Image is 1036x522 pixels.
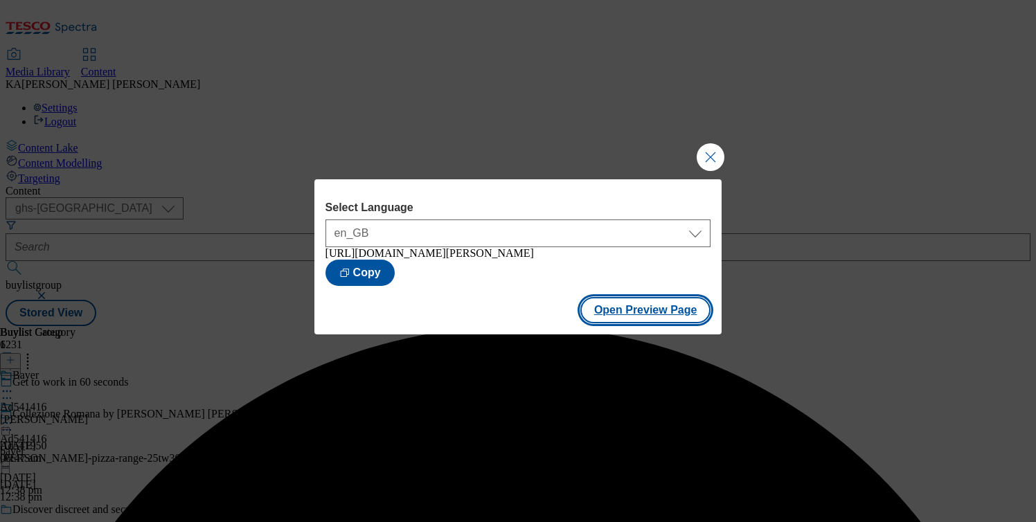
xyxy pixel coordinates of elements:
button: Open Preview Page [580,297,711,323]
div: [URL][DOMAIN_NAME][PERSON_NAME] [325,247,711,260]
label: Select Language [325,201,711,214]
div: Modal [314,179,722,334]
button: Copy [325,260,395,286]
button: Close Modal [697,143,724,171]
